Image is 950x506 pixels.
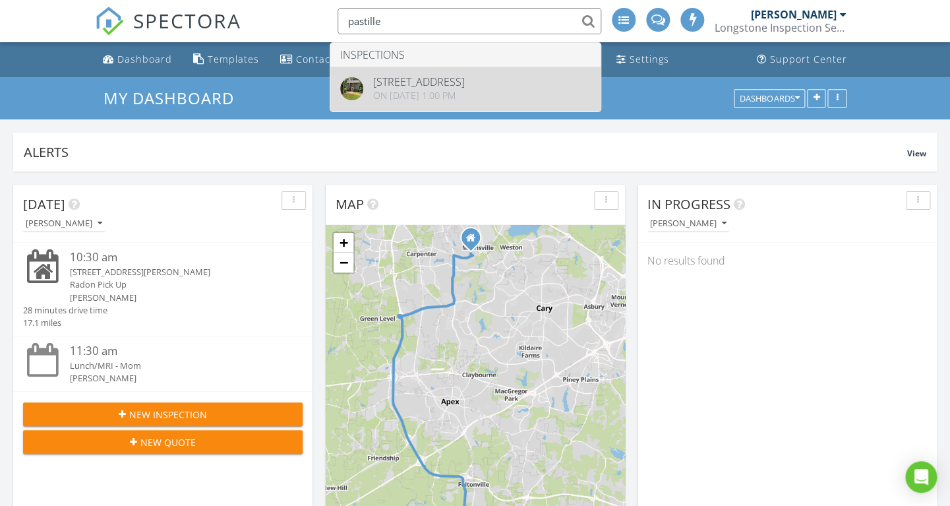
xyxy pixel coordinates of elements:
button: Dashboards [734,89,805,108]
div: Open Intercom Messenger [905,461,937,493]
a: Templates [188,47,264,72]
span: SPECTORA [133,7,241,34]
a: Zoom out [334,253,353,272]
div: [PERSON_NAME] [70,292,280,304]
div: Lunch/MRI - Mom [70,360,280,372]
div: Settings [630,53,669,65]
div: 10:30 am [70,249,280,266]
div: 28 minutes drive time [23,304,107,317]
div: 125 Factors Walk Ln, Morrisville NC 27560 [471,237,479,245]
div: [STREET_ADDRESS][PERSON_NAME] [70,266,280,278]
a: SPECTORA [95,18,241,46]
div: [PERSON_NAME] [751,8,837,21]
div: On [DATE] 1:00 pm [373,90,465,101]
div: Templates [208,53,259,65]
span: Map [336,195,364,213]
span: [DATE] [23,195,65,213]
img: 9050040%2Fcover_photos%2FitrpamY1g9xnpYqYztPo%2Foriginal.jpg [340,77,363,100]
div: 17.1 miles [23,317,107,329]
div: Contacts [296,53,340,65]
a: Dashboard [98,47,177,72]
div: Alerts [24,143,907,161]
div: Dashboard [117,53,172,65]
button: New Quote [23,430,303,454]
div: 11:30 am [70,343,280,360]
a: Settings [611,47,674,72]
div: [PERSON_NAME] [70,372,280,385]
button: [PERSON_NAME] [23,215,105,233]
span: New Quote [140,435,196,449]
div: [PERSON_NAME] [650,219,727,228]
div: Radon Pick Up [70,278,280,291]
div: No results found [638,243,937,278]
input: Search everything... [338,8,601,34]
a: Zoom in [334,233,353,253]
div: Longstone Inspection Services, LLC [715,21,846,34]
button: New Inspection [23,402,303,426]
a: My Dashboard [104,87,245,109]
a: Support Center [752,47,852,72]
button: [PERSON_NAME] [647,215,729,233]
a: Contacts [275,47,345,72]
span: View [907,148,926,159]
div: [PERSON_NAME] [26,219,102,228]
div: [STREET_ADDRESS] [373,77,465,87]
a: 10:30 am [STREET_ADDRESS][PERSON_NAME] Radon Pick Up [PERSON_NAME] 28 minutes drive time 17.1 miles [23,249,303,329]
span: New Inspection [129,408,207,422]
div: Dashboards [740,94,799,103]
img: The Best Home Inspection Software - Spectora [95,7,124,36]
div: Support Center [770,53,847,65]
span: In Progress [647,195,730,213]
li: Inspections [330,43,601,67]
